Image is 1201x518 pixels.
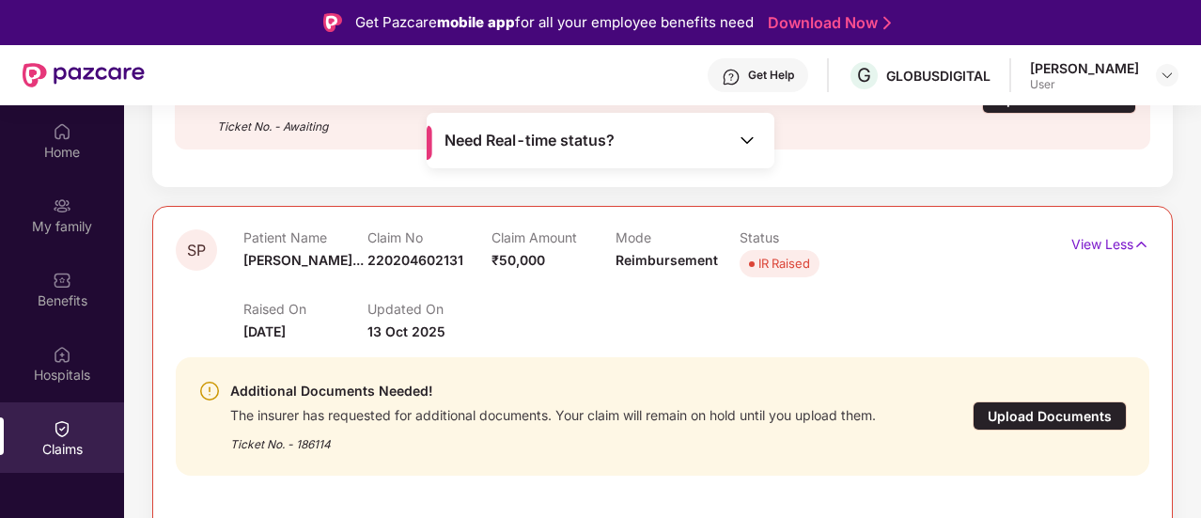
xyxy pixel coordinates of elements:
[23,63,145,87] img: New Pazcare Logo
[198,380,221,402] img: svg+xml;base64,PHN2ZyBpZD0iV2FybmluZ18tXzI0eDI0IiBkYXRhLW5hbWU9Ildhcm5pbmcgLSAyNHgyNCIgeG1sbnM9Im...
[53,345,71,364] img: svg+xml;base64,PHN2ZyBpZD0iSG9zcGl0YWxzIiB4bWxucz0iaHR0cDovL3d3dy53My5vcmcvMjAwMC9zdmciIHdpZHRoPS...
[1030,59,1139,77] div: [PERSON_NAME]
[217,106,812,135] div: Ticket No. - Awaiting
[187,243,206,259] span: SP
[857,64,871,86] span: G
[1160,68,1175,83] img: svg+xml;base64,PHN2ZyBpZD0iRHJvcGRvd24tMzJ4MzIiIHhtbG5zPSJodHRwOi8vd3d3LnczLm9yZy8yMDAwL3N2ZyIgd2...
[616,229,740,245] p: Mode
[230,424,876,453] div: Ticket No. - 186114
[243,301,367,317] p: Raised On
[768,13,885,33] a: Download Now
[53,122,71,141] img: svg+xml;base64,PHN2ZyBpZD0iSG9tZSIgeG1sbnM9Imh0dHA6Ly93d3cudzMub3JnLzIwMDAvc3ZnIiB3aWR0aD0iMjAiIG...
[53,419,71,438] img: svg+xml;base64,PHN2ZyBpZD0iQ2xhaW0iIHhtbG5zPSJodHRwOi8vd3d3LnczLm9yZy8yMDAwL3N2ZyIgd2lkdGg9IjIwIi...
[740,229,864,245] p: Status
[491,229,616,245] p: Claim Amount
[367,323,445,339] span: 13 Oct 2025
[738,131,756,149] img: Toggle Icon
[53,196,71,215] img: svg+xml;base64,PHN2ZyB3aWR0aD0iMjAiIGhlaWdodD0iMjAiIHZpZXdCb3g9IjAgMCAyMCAyMCIgZmlsbD0ibm9uZSIgeG...
[973,401,1127,431] div: Upload Documents
[748,68,794,83] div: Get Help
[491,252,545,268] span: ₹50,000
[323,13,342,32] img: Logo
[53,271,71,290] img: svg+xml;base64,PHN2ZyBpZD0iQmVuZWZpdHMiIHhtbG5zPSJodHRwOi8vd3d3LnczLm9yZy8yMDAwL3N2ZyIgd2lkdGg9Ij...
[367,229,491,245] p: Claim No
[437,13,515,31] strong: mobile app
[445,131,615,150] span: Need Real-time status?
[1030,77,1139,92] div: User
[243,323,286,339] span: [DATE]
[243,252,364,268] span: [PERSON_NAME]...
[230,380,876,402] div: Additional Documents Needed!
[355,11,754,34] div: Get Pazcare for all your employee benefits need
[230,402,876,424] div: The insurer has requested for additional documents. Your claim will remain on hold until you uplo...
[243,229,367,245] p: Patient Name
[886,67,990,85] div: GLOBUSDIGITAL
[1071,229,1149,255] p: View Less
[616,252,718,268] span: Reimbursement
[883,13,891,33] img: Stroke
[367,301,491,317] p: Updated On
[367,252,463,268] span: 220204602131
[1133,234,1149,255] img: svg+xml;base64,PHN2ZyB4bWxucz0iaHR0cDovL3d3dy53My5vcmcvMjAwMC9zdmciIHdpZHRoPSIxNyIgaGVpZ2h0PSIxNy...
[758,254,810,273] div: IR Raised
[722,68,741,86] img: svg+xml;base64,PHN2ZyBpZD0iSGVscC0zMngzMiIgeG1sbnM9Imh0dHA6Ly93d3cudzMub3JnLzIwMDAvc3ZnIiB3aWR0aD...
